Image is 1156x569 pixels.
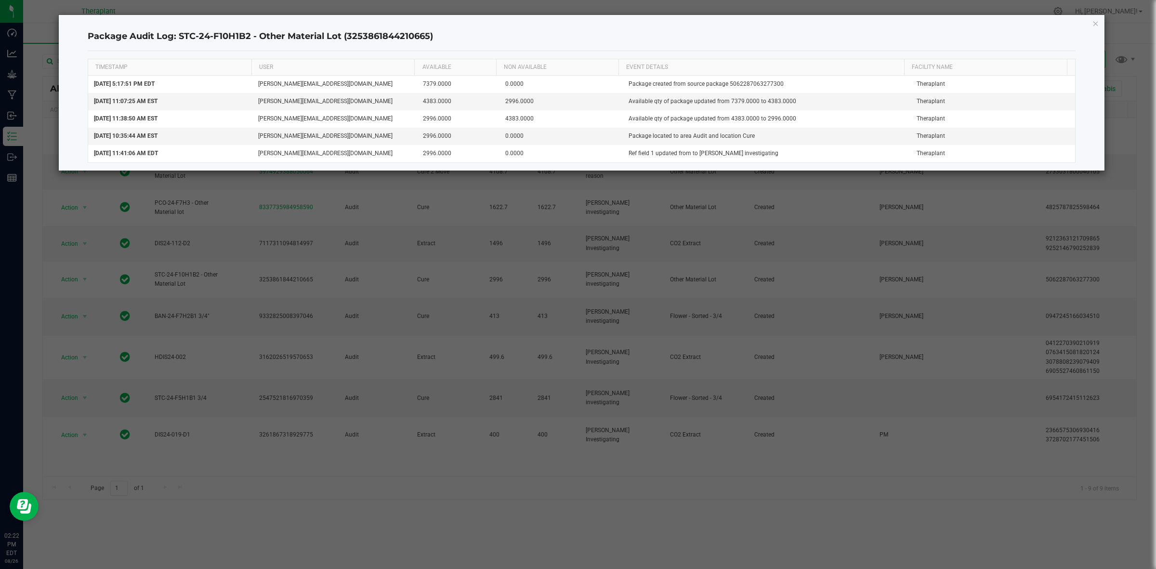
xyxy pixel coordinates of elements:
[10,492,39,521] iframe: Resource center
[911,128,1076,145] td: Theraplant
[414,59,496,76] th: AVAILABLE
[499,93,623,110] td: 2996.0000
[499,145,623,162] td: 0.0000
[623,76,911,93] td: Package created from source package 5062287063277300
[911,145,1076,162] td: Theraplant
[94,80,155,87] span: [DATE] 5:17:51 PM EDT
[252,128,417,145] td: [PERSON_NAME][EMAIL_ADDRESS][DOMAIN_NAME]
[417,128,499,145] td: 2996.0000
[496,59,618,76] th: NON AVAILABLE
[499,110,623,128] td: 4383.0000
[88,30,1076,43] h4: Package Audit Log: STC-24-F10H1B2 - Other Material Lot (3253861844210665)
[252,110,417,128] td: [PERSON_NAME][EMAIL_ADDRESS][DOMAIN_NAME]
[623,93,911,110] td: Available qty of package updated from 7379.0000 to 4383.0000
[904,59,1067,76] th: Facility Name
[417,93,499,110] td: 4383.0000
[252,145,417,162] td: [PERSON_NAME][EMAIL_ADDRESS][DOMAIN_NAME]
[94,150,158,157] span: [DATE] 11:41:06 AM EDT
[623,128,911,145] td: Package located to area Audit and location Cure
[499,128,623,145] td: 0.0000
[911,76,1076,93] td: Theraplant
[911,93,1076,110] td: Theraplant
[499,76,623,93] td: 0.0000
[94,115,158,122] span: [DATE] 11:38:50 AM EST
[417,76,499,93] td: 7379.0000
[88,59,251,76] th: TIMESTAMP
[94,98,158,105] span: [DATE] 11:07:25 AM EST
[618,59,904,76] th: EVENT DETAILS
[94,132,158,139] span: [DATE] 10:35:44 AM EST
[623,145,911,162] td: Ref field 1 updated from to [PERSON_NAME] investigating
[251,59,415,76] th: USER
[417,145,499,162] td: 2996.0000
[911,110,1076,128] td: Theraplant
[623,110,911,128] td: Available qty of package updated from 4383.0000 to 2996.0000
[252,93,417,110] td: [PERSON_NAME][EMAIL_ADDRESS][DOMAIN_NAME]
[252,76,417,93] td: [PERSON_NAME][EMAIL_ADDRESS][DOMAIN_NAME]
[417,110,499,128] td: 2996.0000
